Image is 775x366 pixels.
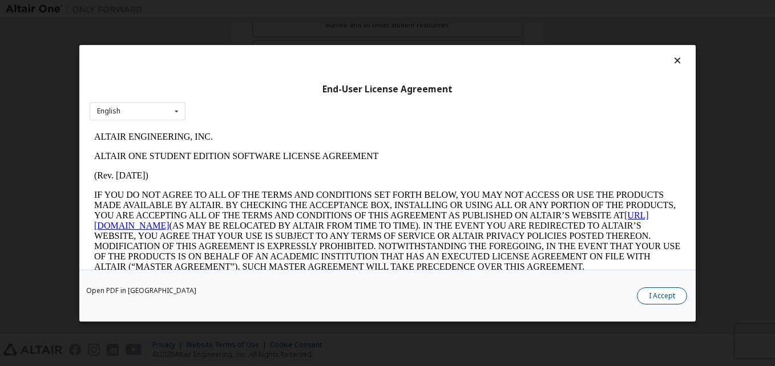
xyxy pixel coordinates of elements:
button: I Accept [637,287,687,304]
p: IF YOU DO NOT AGREE TO ALL OF THE TERMS AND CONDITIONS SET FORTH BELOW, YOU MAY NOT ACCESS OR USE... [5,63,591,145]
a: Open PDF in [GEOGRAPHIC_DATA] [86,287,196,294]
a: [URL][DOMAIN_NAME] [5,83,559,103]
div: End-User License Agreement [90,83,685,95]
div: English [97,108,120,115]
p: This Altair One Student Edition Software License Agreement (“Agreement”) is between Altair Engine... [5,154,591,195]
p: (Rev. [DATE]) [5,43,591,54]
p: ALTAIR ENGINEERING, INC. [5,5,591,15]
p: ALTAIR ONE STUDENT EDITION SOFTWARE LICENSE AGREEMENT [5,24,591,34]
